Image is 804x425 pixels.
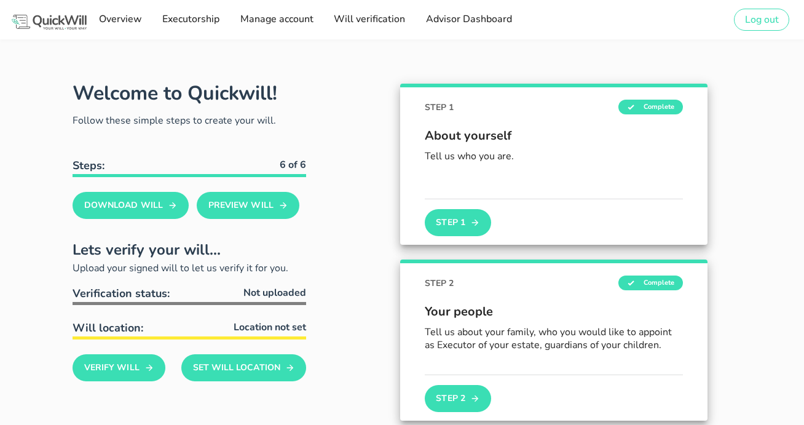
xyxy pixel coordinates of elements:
[181,354,306,381] button: Set Will Location
[329,7,409,32] a: Will verification
[734,9,789,31] button: Log out
[73,113,306,128] p: Follow these simple steps to create your will.
[158,7,223,32] a: Executorship
[425,385,491,412] button: Step 2
[425,12,511,26] span: Advisor Dashboard
[421,7,515,32] a: Advisor Dashboard
[618,100,683,114] span: Complete
[243,285,306,300] span: Not uploaded
[425,150,683,163] p: Tell us who you are.
[425,209,491,236] button: Step 1
[162,12,219,26] span: Executorship
[280,158,306,172] b: 6 of 6
[73,354,165,381] button: Verify Will
[73,192,189,219] button: Download Will
[333,12,405,26] span: Will verification
[234,320,306,335] span: Location not set
[98,12,142,26] span: Overview
[425,127,683,145] span: About yourself
[425,277,454,290] span: STEP 2
[235,7,317,32] a: Manage account
[744,13,779,26] span: Log out
[73,239,306,261] h2: Lets verify your will...
[425,326,683,352] p: Tell us about your family, who you would like to appoint as Executor of your estate, guardians of...
[73,80,277,106] h1: Welcome to Quickwill!
[239,12,313,26] span: Manage account
[10,13,89,31] img: Logo
[425,101,454,114] span: STEP 1
[73,286,170,301] span: Verification status:
[95,7,146,32] a: Overview
[73,261,306,276] p: Upload your signed will to let us verify it for you.
[73,158,104,173] b: Steps:
[197,192,299,219] button: Preview Will
[425,303,683,321] span: Your people
[73,320,143,335] span: Will location:
[618,276,683,290] span: Complete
